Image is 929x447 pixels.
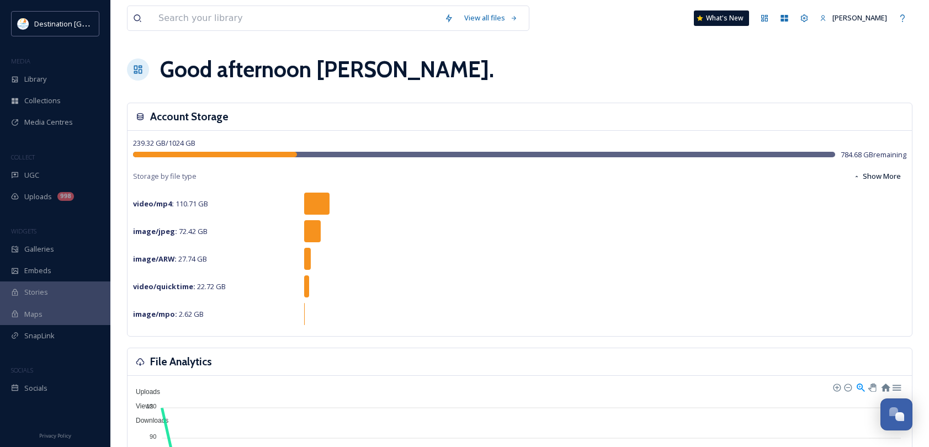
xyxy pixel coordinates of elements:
strong: video/mp4 : [133,199,174,209]
span: Storage by file type [133,171,197,182]
span: MEDIA [11,57,30,65]
a: [PERSON_NAME] [814,7,893,29]
span: Galleries [24,244,54,254]
button: Open Chat [880,398,912,430]
tspan: 90 [150,433,156,440]
div: Reset Zoom [880,382,890,391]
img: download.png [18,18,29,29]
h1: Good afternoon [PERSON_NAME] . [160,53,494,86]
h3: Account Storage [150,109,229,125]
h3: File Analytics [150,354,212,370]
span: WIDGETS [11,227,36,235]
div: Zoom In [832,383,840,391]
div: 998 [57,192,74,201]
span: SOCIALS [11,366,33,374]
span: 22.72 GB [133,281,226,291]
strong: image/mpo : [133,309,177,319]
a: Privacy Policy [39,428,71,441]
a: What's New [694,10,749,26]
strong: image/ARW : [133,254,177,264]
span: Library [24,74,46,84]
span: Stories [24,287,48,297]
span: Privacy Policy [39,432,71,439]
span: Media Centres [24,117,73,127]
span: 27.74 GB [133,254,207,264]
span: Collections [24,95,61,106]
span: Uploads [24,191,52,202]
span: Socials [24,383,47,393]
span: Views [128,402,153,410]
a: View all files [459,7,523,29]
strong: image/jpeg : [133,226,177,236]
span: 2.62 GB [133,309,204,319]
span: Downloads [128,417,168,424]
span: Uploads [128,388,160,396]
div: Selection Zoom [856,382,865,391]
span: 72.42 GB [133,226,208,236]
span: SnapLink [24,331,55,341]
span: Maps [24,309,43,320]
input: Search your library [153,6,439,30]
button: Show More [848,166,906,187]
strong: video/quicktime : [133,281,195,291]
div: Menu [891,382,901,391]
span: 239.32 GB / 1024 GB [133,138,195,148]
span: [PERSON_NAME] [832,13,887,23]
div: Zoom Out [843,383,851,391]
div: Panning [868,384,875,390]
span: UGC [24,170,39,180]
span: 784.68 GB remaining [841,150,906,160]
span: 110.71 GB [133,199,208,209]
span: Destination [GEOGRAPHIC_DATA] [34,18,144,29]
span: Embeds [24,265,51,276]
tspan: 120 [146,403,156,409]
span: COLLECT [11,153,35,161]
